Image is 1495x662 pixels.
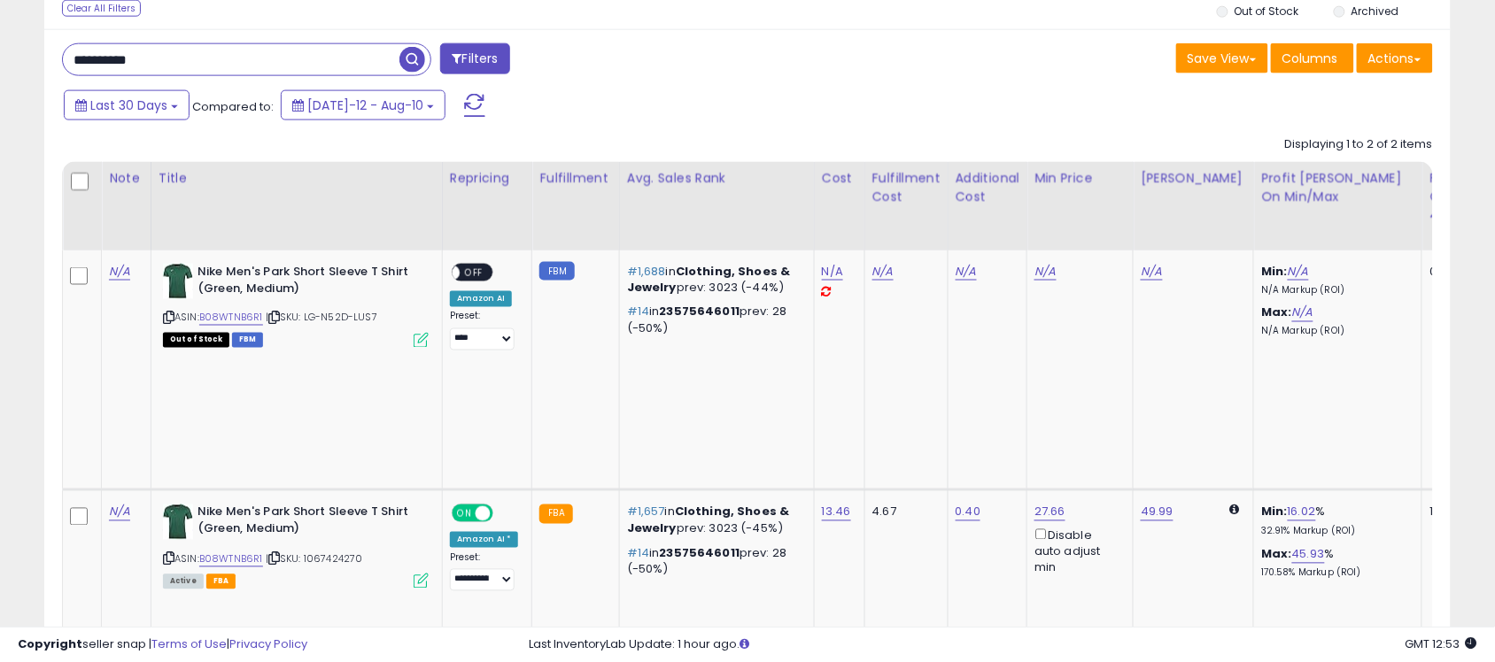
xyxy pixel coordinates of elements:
div: 0 [1429,264,1484,280]
a: 27.66 [1034,504,1065,521]
small: FBM [539,262,574,281]
button: [DATE]-12 - Aug-10 [281,90,445,120]
a: N/A [956,263,977,281]
div: Cost [822,169,857,188]
a: N/A [872,263,894,281]
span: #1,688 [627,263,666,280]
div: seller snap | | [18,636,307,653]
div: ASIN: [163,504,429,587]
span: ON [453,506,476,521]
span: | SKU: 1067424270 [266,552,363,566]
div: Fulfillment [539,169,611,188]
span: Clothing, Shoes & Jewelry [627,263,791,296]
span: FBA [206,574,236,589]
span: OFF [491,506,519,521]
div: 4.67 [872,504,934,520]
a: Terms of Use [151,635,227,652]
a: 16.02 [1288,504,1316,521]
img: 31SSFJPkw-L._SL40_.jpg [163,504,193,540]
div: % [1261,504,1408,537]
div: Additional Cost [956,169,1020,206]
b: Min: [1261,504,1288,520]
a: N/A [109,504,130,521]
a: 45.93 [1292,546,1325,564]
div: Fulfillment Cost [872,169,941,206]
div: Fulfillable Quantity [1429,169,1491,206]
p: N/A Markup (ROI) [1261,326,1408,338]
a: N/A [1288,263,1309,281]
button: Last 30 Days [64,90,190,120]
div: Preset: [450,311,519,350]
button: Save View [1176,43,1268,73]
span: Compared to: [192,98,274,115]
span: Last 30 Days [90,96,167,114]
p: N/A Markup (ROI) [1261,284,1408,296]
a: Privacy Policy [229,635,307,652]
div: 1 [1429,504,1484,520]
div: Preset: [450,552,519,592]
a: 0.40 [956,504,981,521]
th: The percentage added to the cost of goods (COGS) that forms the calculator for Min & Max prices. [1254,162,1422,250]
div: Last InventoryLab Update: 1 hour ago. [529,636,1477,653]
p: 170.58% Markup (ROI) [1261,567,1408,580]
div: Amazon AI * [450,532,519,548]
button: Columns [1271,43,1354,73]
span: | SKU: LG-N52D-LUS7 [266,311,377,325]
div: Repricing [450,169,525,188]
b: Max: [1261,546,1292,563]
small: FBA [539,504,572,524]
span: Columns [1282,50,1338,67]
div: Min Price [1034,169,1126,188]
span: 23575646011 [660,304,740,320]
span: #1,657 [627,504,665,520]
p: in prev: 28 (-50%) [627,546,801,578]
span: #14 [627,304,649,320]
a: B08WTNB6R1 [199,311,263,326]
a: N/A [1141,263,1162,281]
span: All listings that are currently out of stock and unavailable for purchase on Amazon [163,333,229,348]
label: Out of Stock [1235,4,1299,19]
span: OFF [460,266,488,281]
div: [PERSON_NAME] [1141,169,1246,188]
a: N/A [1034,263,1056,281]
b: Max: [1261,304,1292,321]
div: Avg. Sales Rank [627,169,807,188]
b: Min: [1261,263,1288,280]
div: Profit [PERSON_NAME] on Min/Max [1261,169,1414,206]
div: Title [159,169,435,188]
span: 2025-09-11 12:53 GMT [1406,635,1477,652]
span: 23575646011 [660,545,740,562]
div: % [1261,547,1408,580]
b: Nike Men's Park Short Sleeve T Shirt (Green, Medium) [198,504,413,542]
p: 32.91% Markup (ROI) [1261,526,1408,538]
div: Note [109,169,143,188]
div: Amazon AI [450,291,512,307]
a: N/A [1292,304,1313,322]
a: N/A [109,263,130,281]
span: All listings currently available for purchase on Amazon [163,574,204,589]
strong: Copyright [18,635,82,652]
span: Clothing, Shoes & Jewelry [627,504,790,536]
img: 31SSFJPkw-L._SL40_.jpg [163,264,193,299]
button: Actions [1357,43,1433,73]
p: in prev: 28 (-50%) [627,304,801,336]
div: Disable auto adjust min [1034,526,1119,576]
a: 49.99 [1141,504,1174,521]
a: N/A [822,263,843,281]
div: Displaying 1 to 2 of 2 items [1285,136,1433,153]
button: Filters [440,43,509,74]
div: ASIN: [163,264,429,346]
a: B08WTNB6R1 [199,552,263,567]
p: in prev: 3023 (-45%) [627,504,801,536]
span: #14 [627,545,649,562]
b: Nike Men's Park Short Sleeve T Shirt (Green, Medium) [198,264,413,301]
a: 13.46 [822,504,851,521]
label: Archived [1352,4,1399,19]
p: in prev: 3023 (-44%) [627,264,801,296]
span: FBM [232,333,264,348]
span: [DATE]-12 - Aug-10 [307,96,423,114]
